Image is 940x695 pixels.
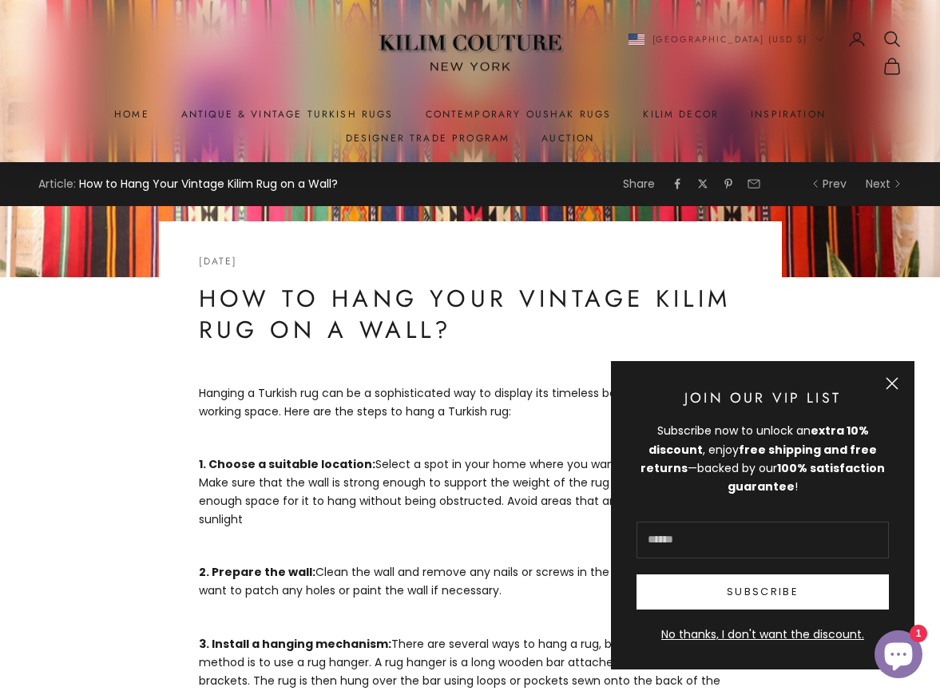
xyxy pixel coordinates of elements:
[866,175,902,193] a: Next
[751,106,826,122] a: Inspiration
[38,175,76,193] span: Article:
[199,437,742,529] p: Select a spot in your home where you want to hang the rug. Make sure that the wall is strong enou...
[199,456,375,472] strong: 1. Choose a suitable location:
[722,177,735,190] a: Share on Pinterest
[637,625,889,644] button: No thanks, I don't want the discount.
[199,636,391,652] strong: 3. Install a hanging mechanism:
[199,384,742,421] p: Hanging a Turkish rug can be a sophisticated way to display its timeless beauty in your living or...
[623,175,655,193] span: Share
[199,564,315,580] strong: 2. Prepare the wall:
[870,630,927,682] inbox-online-store-chat: Shopify online store chat
[181,106,394,122] a: Antique & Vintage Turkish Rugs
[641,442,877,476] strong: free shipping and free returns
[346,130,510,146] a: Designer Trade Program
[652,32,808,46] span: [GEOGRAPHIC_DATA] (USD $)
[611,361,914,669] newsletter-popup: Newsletter popup
[629,32,824,46] button: Change country or currency
[426,106,612,122] a: Contemporary Oushak Rugs
[199,254,238,268] time: [DATE]
[696,177,709,190] a: Share on Twitter
[541,130,594,146] a: Auction
[643,106,719,122] summary: Kilim Decor
[38,106,902,147] nav: Primary navigation
[79,175,338,193] span: How to Hang Your Vintage Kilim Rug on a Wall?
[637,387,889,409] p: Join Our VIP List
[637,422,889,495] div: Subscribe now to unlock an , enjoy —backed by our !
[728,460,885,494] strong: 100% satisfaction guarantee
[114,106,149,122] a: Home
[602,30,902,76] nav: Secondary navigation
[637,574,889,610] button: Subscribe
[671,177,684,190] a: Share on Facebook
[199,545,742,600] p: Clean the wall and remove any nails or screws in the way. You may also want to patch any holes or...
[748,177,760,190] a: Share by email
[811,175,847,193] a: Prev
[199,284,742,346] h1: How to Hang Your Vintage Kilim Rug on a Wall?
